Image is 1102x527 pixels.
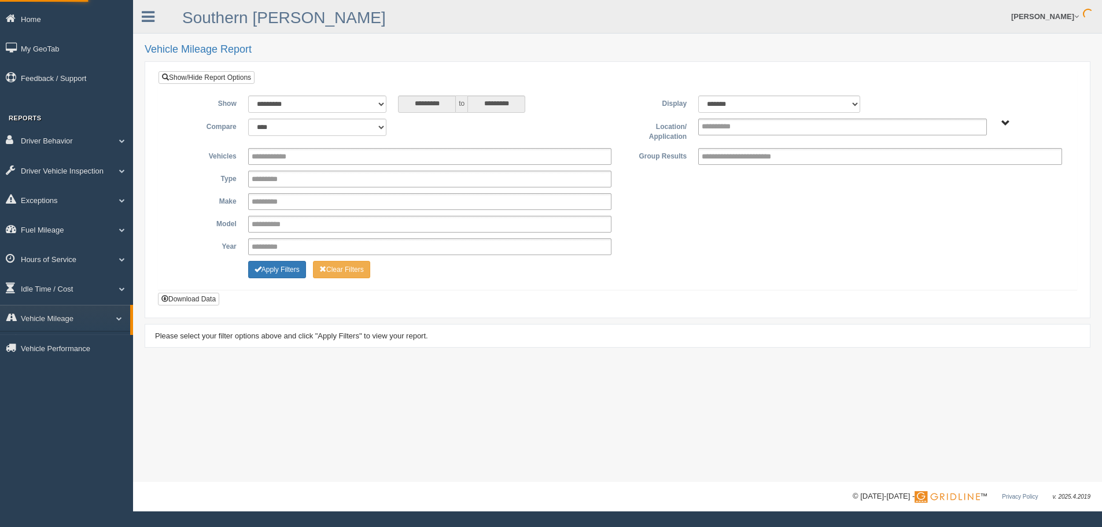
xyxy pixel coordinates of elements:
[167,238,242,252] label: Year
[248,261,306,278] button: Change Filter Options
[617,95,692,109] label: Display
[167,119,242,132] label: Compare
[155,331,428,340] span: Please select your filter options above and click "Apply Filters" to view your report.
[159,71,255,84] a: Show/Hide Report Options
[617,148,692,162] label: Group Results
[915,491,980,503] img: Gridline
[1053,493,1090,500] span: v. 2025.4.2019
[167,171,242,185] label: Type
[853,491,1090,503] div: © [DATE]-[DATE] - ™
[617,119,692,142] label: Location/ Application
[167,216,242,230] label: Model
[167,95,242,109] label: Show
[182,9,386,27] a: Southern [PERSON_NAME]
[167,193,242,207] label: Make
[456,95,467,113] span: to
[167,148,242,162] label: Vehicles
[145,44,1090,56] h2: Vehicle Mileage Report
[1002,493,1038,500] a: Privacy Policy
[313,261,370,278] button: Change Filter Options
[158,293,219,305] button: Download Data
